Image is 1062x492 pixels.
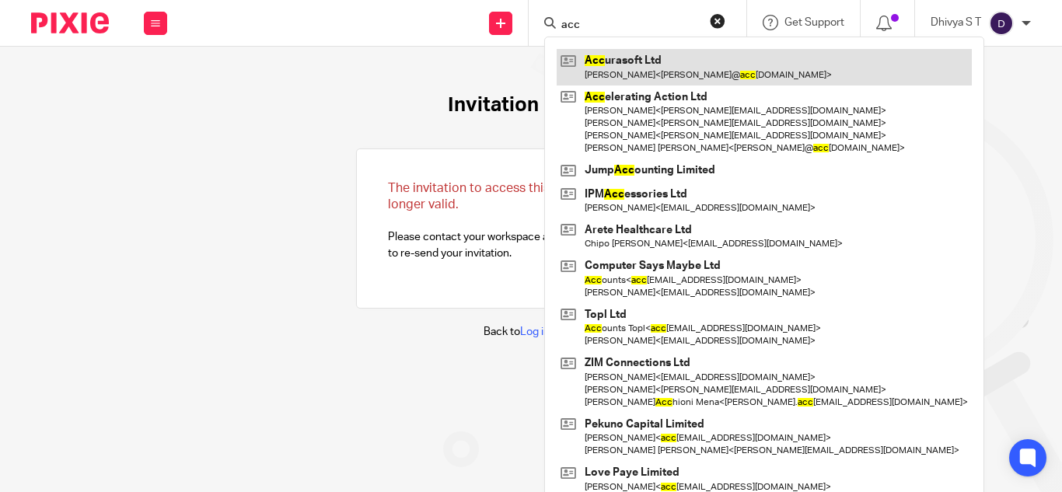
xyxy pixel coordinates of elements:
[710,13,725,29] button: Clear
[989,11,1014,36] img: svg%3E
[484,324,578,340] p: Back to .
[520,326,576,337] a: Log in page
[31,12,109,33] img: Pixie
[784,17,844,28] span: Get Support
[388,180,674,261] p: Please contact your workspace administrator and ask them to re-send your invitation.
[388,182,646,211] span: The invitation to access this workspace is no longer valid.
[448,93,615,117] h1: Invitation expired
[931,15,981,30] p: Dhivya S T
[560,19,700,33] input: Search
